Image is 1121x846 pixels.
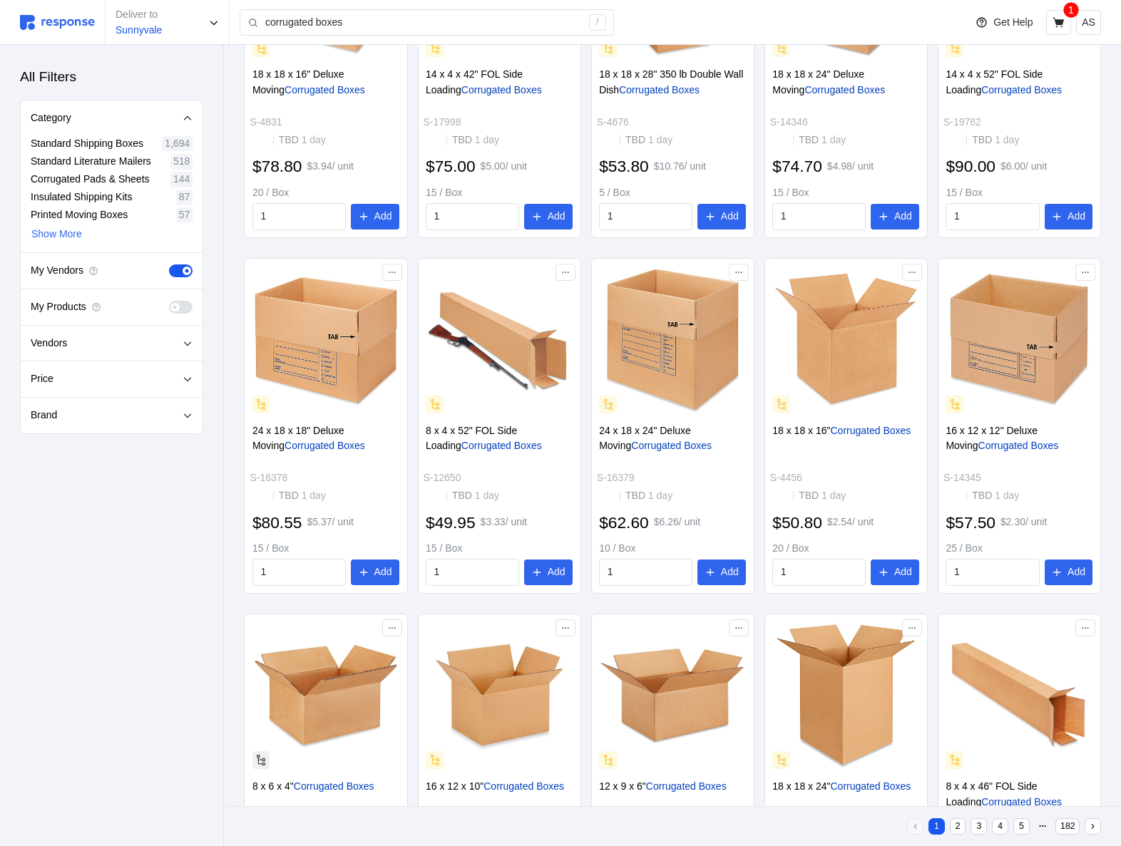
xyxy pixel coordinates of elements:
[993,15,1033,31] p: Get Help
[772,267,919,413] img: S-4456
[871,204,919,229] button: Add
[599,155,649,177] h2: $53.80
[950,818,966,835] button: 2
[374,209,392,225] p: Add
[31,154,151,170] p: Standard Literature Mailers
[426,68,523,96] span: 14 x 4 x 42" FOL Side Loading
[374,564,392,580] p: Add
[483,780,564,792] mark: Corrugated Boxes
[250,115,282,130] p: S-4831
[799,488,846,504] p: TBD
[608,559,685,585] input: Qty
[31,190,132,205] p: Insulated Shipping Kits
[31,371,53,387] p: Price
[426,425,517,452] span: 8 x 4 x 52" FOL Side Loading
[894,564,912,580] p: Add
[524,204,573,229] button: Add
[992,490,1019,501] span: 1 day
[781,204,858,229] input: Qty
[299,134,326,145] span: 1 day
[772,541,919,557] p: 20 / Box
[307,159,353,175] p: $3.94 / unit
[252,68,344,96] span: 18 x 18 x 16" Deluxe Moving
[772,425,830,436] span: 18 x 18 x 16"
[351,204,399,229] button: Add
[452,133,499,148] p: TBD
[831,425,911,436] mark: Corrugated Boxes
[1000,515,1047,530] p: $2.30 / unit
[946,155,995,177] h2: $90.00
[424,470,461,486] p: S-12650
[1068,209,1085,225] p: Add
[279,133,326,148] p: TBD
[1068,564,1085,580] p: Add
[697,204,746,229] button: Add
[954,204,1031,229] input: Qty
[1055,818,1080,835] button: 182
[252,267,399,413] img: S-16378_txt_USEng
[946,780,1037,808] span: 8 x 4 x 46" FOL Side Loading
[472,134,499,145] span: 1 day
[597,470,635,486] p: S-16379
[299,490,326,501] span: 1 day
[971,818,987,835] button: 3
[721,564,739,580] p: Add
[260,204,337,229] input: Qty
[799,133,846,148] p: TBD
[625,133,672,148] p: TBD
[250,470,287,486] p: S-16378
[252,780,294,792] span: 8 x 6 x 4"
[981,84,1062,96] mark: Corrugated Boxes
[285,84,365,96] mark: Corrugated Boxes
[252,185,399,201] p: 20 / Box
[31,299,86,315] p: My Products
[20,68,76,87] h3: All Filters
[772,185,919,201] p: 15 / Box
[524,559,573,585] button: Add
[625,488,672,504] p: TBD
[461,84,542,96] mark: Corrugated Boxes
[116,7,162,23] p: Deliver to
[946,541,1092,557] p: 25 / Box
[31,172,150,187] p: Corrugated Pads & Sheets
[481,515,527,530] p: $3.33 / unit
[599,267,746,413] img: S-16379_txt_USEng
[424,115,461,130] p: S-17998
[1068,2,1074,18] p: 1
[978,440,1059,451] mark: Corrugated Boxes
[645,490,672,501] span: 1 day
[871,559,919,585] button: Add
[946,622,1092,769] img: S-17997
[179,190,190,205] p: 87
[285,440,365,451] mark: Corrugated Boxes
[294,780,374,792] mark: Corrugated Boxes
[252,425,344,452] span: 24 x 18 x 18" Deluxe Moving
[426,267,573,413] img: S-12650
[461,440,542,451] mark: Corrugated Boxes
[972,488,1019,504] p: TBD
[252,541,399,557] p: 15 / Box
[173,154,190,170] p: 518
[1045,204,1093,229] button: Add
[599,512,649,534] h2: $62.60
[972,133,1019,148] p: TBD
[946,512,995,534] h2: $57.50
[943,470,981,486] p: S-14345
[426,780,483,792] span: 16 x 12 x 10"
[31,136,143,152] p: Standard Shipping Boxes
[165,136,190,152] p: 1,694
[351,559,399,585] button: Add
[1045,559,1093,585] button: Add
[452,488,499,504] p: TBD
[599,425,691,452] span: 24 x 18 x 24" Deluxe Moving
[426,512,476,534] h2: $49.95
[946,185,1092,201] p: 15 / Box
[654,515,700,530] p: $6.26 / unit
[31,408,57,423] p: Brand
[1000,159,1047,175] p: $6.00 / unit
[1082,15,1095,31] p: AS
[426,622,573,769] img: S-4160
[20,15,95,30] img: svg%3e
[967,9,1041,36] button: Get Help
[981,796,1062,808] mark: Corrugated Boxes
